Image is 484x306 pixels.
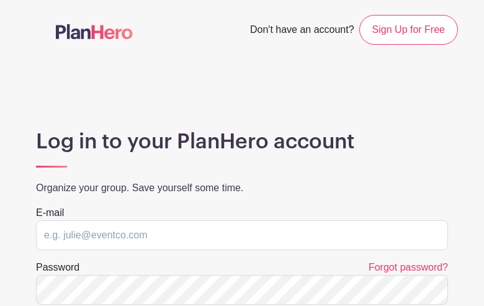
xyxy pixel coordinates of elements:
[369,262,448,272] a: Forgot password?
[36,129,448,154] h1: Log in to your PlanHero account
[56,24,133,39] img: logo-507f7623f17ff9eddc593b1ce0a138ce2505c220e1c5a4e2b4648c50719b7d32.svg
[36,205,64,220] label: E-mail
[36,260,79,275] label: Password
[359,15,458,45] a: Sign Up for Free
[36,220,448,250] input: e.g. julie@eventco.com
[36,181,448,196] p: Organize your group. Save yourself some time.
[250,17,354,45] span: Don't have an account?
